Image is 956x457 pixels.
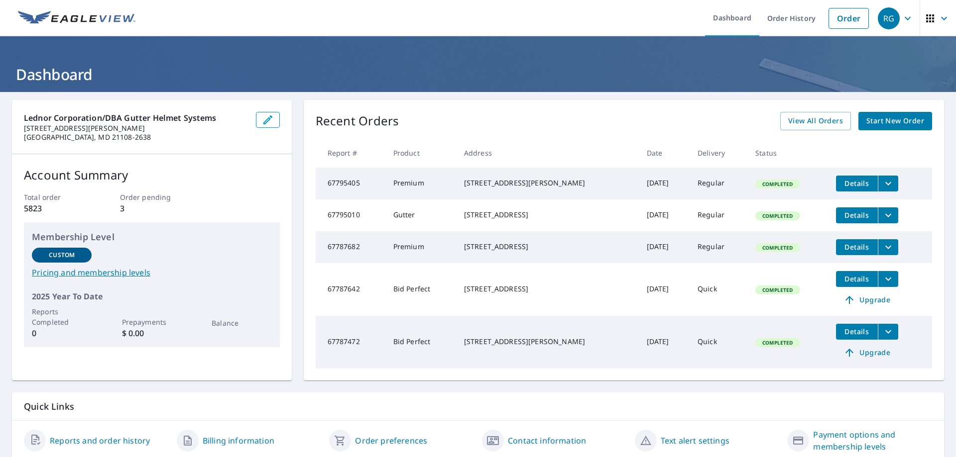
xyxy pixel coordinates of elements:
span: Details [842,210,872,220]
span: Upgrade [842,294,892,306]
button: detailsBtn-67787682 [836,239,878,255]
td: [DATE] [639,199,690,231]
button: filesDropdownBtn-67795010 [878,207,898,223]
p: Reports Completed [32,306,92,327]
td: Regular [690,199,747,231]
td: 67787682 [316,231,385,263]
td: Quick [690,263,747,316]
td: Bid Perfect [385,263,456,316]
button: detailsBtn-67787472 [836,324,878,340]
p: Membership Level [32,230,272,244]
p: Order pending [120,192,184,202]
span: Upgrade [842,347,892,359]
p: Quick Links [24,400,932,413]
td: Regular [690,231,747,263]
td: [DATE] [639,316,690,368]
p: 2025 Year To Date [32,290,272,302]
button: filesDropdownBtn-67787472 [878,324,898,340]
div: [STREET_ADDRESS][PERSON_NAME] [464,337,631,347]
p: [GEOGRAPHIC_DATA], MD 21108-2638 [24,133,248,142]
a: Text alert settings [661,435,729,447]
td: 67795010 [316,199,385,231]
span: Details [842,242,872,252]
p: Total order [24,192,88,202]
a: Billing information [203,435,274,447]
td: Gutter [385,199,456,231]
div: [STREET_ADDRESS] [464,242,631,252]
th: Date [639,138,690,168]
img: EV Logo [18,11,135,26]
td: Regular [690,168,747,199]
td: [DATE] [639,263,690,316]
th: Address [456,138,639,168]
div: [STREET_ADDRESS] [464,284,631,294]
p: Custom [49,251,75,260]
a: Start New Order [858,112,932,130]
a: Pricing and membership levels [32,267,272,278]
button: filesDropdownBtn-67795405 [878,176,898,191]
p: 5823 [24,202,88,214]
div: [STREET_ADDRESS][PERSON_NAME] [464,178,631,188]
p: Lednor Corporation/DBA Gutter Helmet Systems [24,112,248,124]
a: Upgrade [836,292,898,308]
span: Completed [756,244,799,251]
span: View All Orders [788,115,843,127]
button: filesDropdownBtn-67787682 [878,239,898,255]
td: Bid Perfect [385,316,456,368]
span: Completed [756,181,799,187]
p: 0 [32,327,92,339]
td: [DATE] [639,168,690,199]
button: detailsBtn-67795010 [836,207,878,223]
a: View All Orders [780,112,851,130]
span: Completed [756,212,799,219]
span: Details [842,327,872,336]
p: 3 [120,202,184,214]
button: detailsBtn-67787642 [836,271,878,287]
span: Details [842,179,872,188]
p: Recent Orders [316,112,399,130]
a: Reports and order history [50,435,150,447]
td: Premium [385,231,456,263]
th: Delivery [690,138,747,168]
span: Start New Order [866,115,924,127]
h1: Dashboard [12,64,944,85]
span: Completed [756,339,799,346]
td: 67787472 [316,316,385,368]
a: Order [829,8,869,29]
th: Product [385,138,456,168]
p: $ 0.00 [122,327,182,339]
a: Contact information [508,435,586,447]
div: [STREET_ADDRESS] [464,210,631,220]
p: Balance [212,318,271,328]
td: Premium [385,168,456,199]
th: Report # [316,138,385,168]
span: Completed [756,286,799,293]
button: detailsBtn-67795405 [836,176,878,191]
span: Details [842,274,872,283]
a: Order preferences [355,435,427,447]
th: Status [747,138,828,168]
td: [DATE] [639,231,690,263]
a: Payment options and membership levels [813,429,932,453]
div: RG [878,7,900,29]
p: [STREET_ADDRESS][PERSON_NAME] [24,124,248,133]
p: Account Summary [24,166,280,184]
button: filesDropdownBtn-67787642 [878,271,898,287]
td: 67787642 [316,263,385,316]
a: Upgrade [836,345,898,361]
p: Prepayments [122,317,182,327]
td: Quick [690,316,747,368]
td: 67795405 [316,168,385,199]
